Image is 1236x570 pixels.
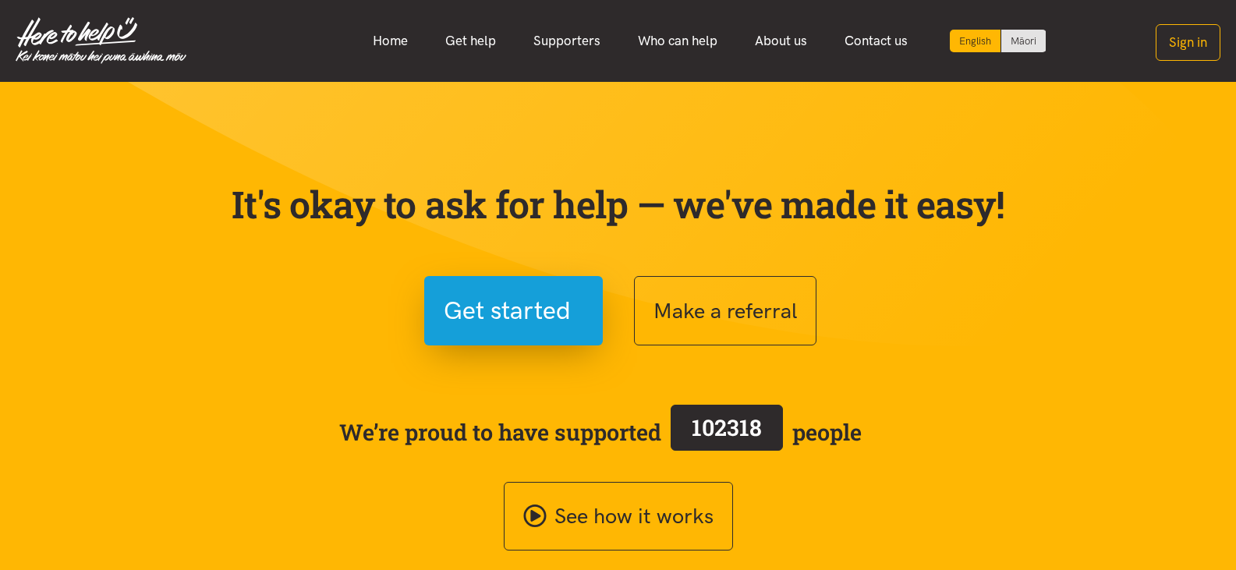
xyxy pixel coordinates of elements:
div: Current language [950,30,1001,52]
a: See how it works [504,482,733,551]
button: Sign in [1156,24,1220,61]
span: We’re proud to have supported people [339,402,862,462]
img: Home [16,17,186,64]
a: Home [354,24,427,58]
a: Supporters [515,24,619,58]
a: 102318 [661,402,792,462]
a: About us [736,24,826,58]
p: It's okay to ask for help — we've made it easy! [228,182,1008,227]
a: Who can help [619,24,736,58]
a: Get help [427,24,515,58]
button: Get started [424,276,603,345]
a: Switch to Te Reo Māori [1001,30,1046,52]
div: Language toggle [950,30,1047,52]
button: Make a referral [634,276,816,345]
span: 102318 [692,412,762,442]
span: Get started [444,291,571,331]
a: Contact us [826,24,926,58]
